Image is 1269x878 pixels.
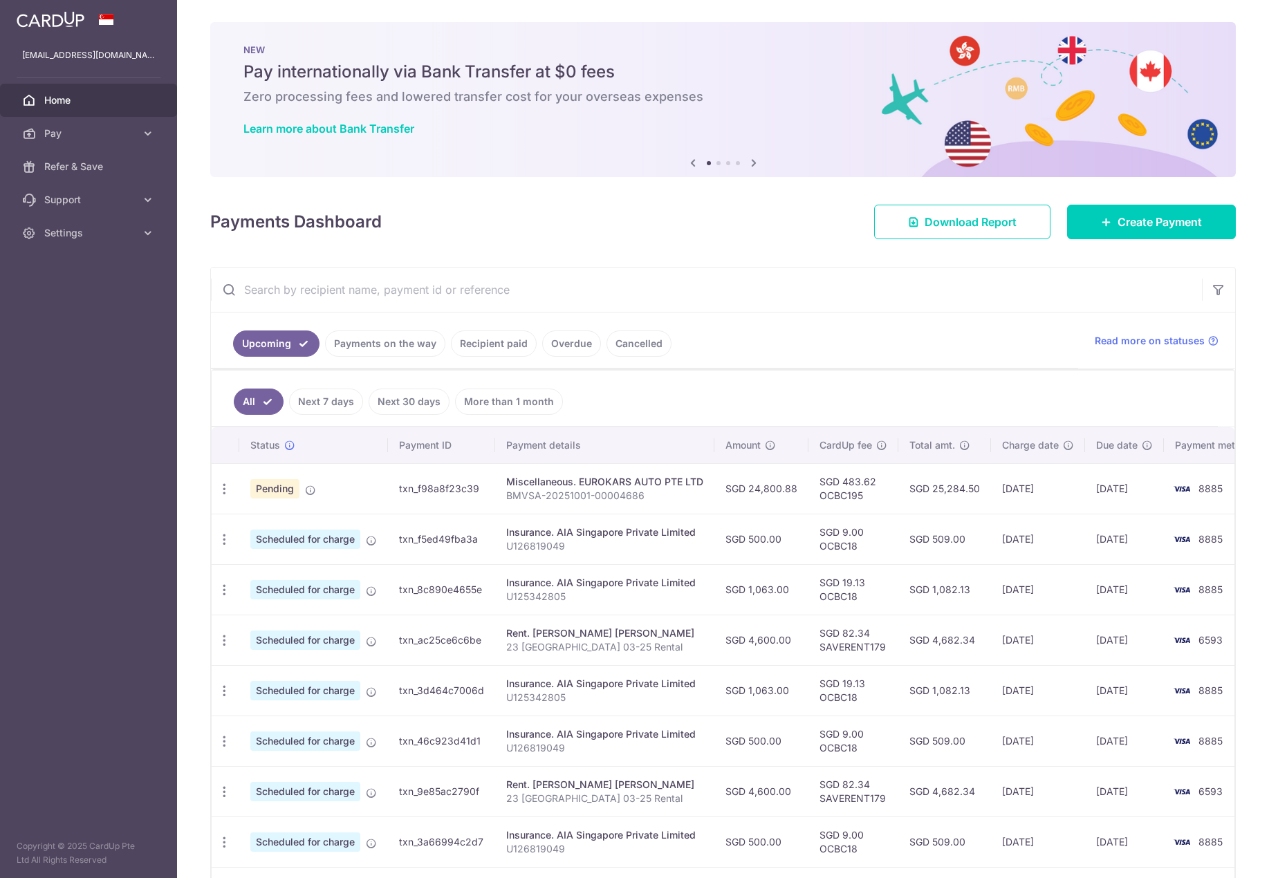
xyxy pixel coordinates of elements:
h6: Zero processing fees and lowered transfer cost for your overseas expenses [243,88,1203,105]
td: txn_8c890e4655e [388,564,495,615]
img: Bank Card [1168,682,1196,699]
img: Bank Card [1168,581,1196,598]
span: Download Report [925,214,1017,230]
td: txn_3a66994c2d7 [388,816,495,867]
td: SGD 1,063.00 [714,564,808,615]
a: Read more on statuses [1095,334,1219,348]
span: 8885 [1198,583,1223,595]
td: [DATE] [991,816,1085,867]
span: 6593 [1198,634,1223,646]
td: SGD 24,800.88 [714,463,808,514]
td: SGD 9.00 OCBC18 [808,716,898,766]
td: [DATE] [1085,564,1164,615]
div: Insurance. AIA Singapore Private Limited [506,677,703,691]
div: Insurance. AIA Singapore Private Limited [506,828,703,842]
span: Pay [44,127,136,140]
a: All [234,389,284,415]
td: [DATE] [1085,665,1164,716]
span: Scheduled for charge [250,580,360,599]
span: 8885 [1198,735,1223,747]
td: SGD 9.00 OCBC18 [808,514,898,564]
td: [DATE] [991,766,1085,816]
td: SGD 500.00 [714,816,808,867]
span: Read more on statuses [1095,334,1205,348]
td: SGD 4,600.00 [714,615,808,665]
span: 8885 [1198,836,1223,848]
img: Bank Card [1168,834,1196,850]
span: Scheduled for charge [250,832,360,852]
span: 8885 [1198,684,1223,696]
a: Learn more about Bank Transfer [243,122,414,136]
td: [DATE] [991,665,1085,716]
img: Bank transfer banner [210,22,1236,177]
img: Bank Card [1168,632,1196,648]
td: SGD 1,082.13 [898,564,991,615]
p: 23 [GEOGRAPHIC_DATA] 03-25 Rental [506,792,703,805]
td: txn_46c923d41d1 [388,716,495,766]
a: Next 7 days [289,389,363,415]
span: 8885 [1198,533,1223,545]
a: Cancelled [606,330,671,357]
td: [DATE] [991,564,1085,615]
td: SGD 500.00 [714,514,808,564]
p: U126819049 [506,741,703,755]
div: Rent. [PERSON_NAME] [PERSON_NAME] [506,778,703,792]
p: U126819049 [506,842,703,856]
h4: Payments Dashboard [210,209,382,234]
p: NEW [243,44,1203,55]
div: Insurance. AIA Singapore Private Limited [506,727,703,741]
span: Amount [725,438,761,452]
td: [DATE] [1085,463,1164,514]
span: Scheduled for charge [250,631,360,650]
span: Scheduled for charge [250,782,360,801]
img: Bank Card [1168,783,1196,800]
span: Home [44,93,136,107]
input: Search by recipient name, payment id or reference [211,268,1202,312]
td: txn_9e85ac2790f [388,766,495,816]
h5: Pay internationally via Bank Transfer at $0 fees [243,61,1203,83]
td: [DATE] [1085,766,1164,816]
td: [DATE] [1085,615,1164,665]
span: Scheduled for charge [250,530,360,549]
span: Create Payment [1118,214,1202,230]
p: U125342805 [506,590,703,604]
a: Overdue [542,330,601,357]
a: Next 30 days [369,389,450,415]
span: 8885 [1198,483,1223,494]
a: More than 1 month [455,389,563,415]
td: txn_f98a8f23c39 [388,463,495,514]
td: SGD 1,063.00 [714,665,808,716]
a: Download Report [874,205,1050,239]
img: Bank Card [1168,531,1196,548]
td: [DATE] [991,514,1085,564]
td: SGD 82.34 SAVERENT179 [808,615,898,665]
span: Due date [1096,438,1138,452]
span: Scheduled for charge [250,681,360,700]
p: U126819049 [506,539,703,553]
td: [DATE] [1085,816,1164,867]
span: Refer & Save [44,160,136,174]
td: txn_f5ed49fba3a [388,514,495,564]
td: [DATE] [991,615,1085,665]
td: SGD 509.00 [898,716,991,766]
td: SGD 4,682.34 [898,615,991,665]
th: Payment details [495,427,714,463]
td: SGD 509.00 [898,514,991,564]
p: U125342805 [506,691,703,704]
th: Payment ID [388,427,495,463]
img: Bank Card [1168,480,1196,497]
span: Support [44,193,136,207]
a: Recipient paid [451,330,537,357]
a: Payments on the way [325,330,445,357]
td: [DATE] [991,716,1085,766]
td: SGD 500.00 [714,716,808,766]
td: SGD 82.34 SAVERENT179 [808,766,898,816]
td: SGD 483.62 OCBC195 [808,463,898,514]
div: Rent. [PERSON_NAME] [PERSON_NAME] [506,626,703,640]
td: txn_3d464c7006d [388,665,495,716]
span: Scheduled for charge [250,731,360,751]
td: SGD 4,682.34 [898,766,991,816]
span: Total amt. [909,438,955,452]
span: CardUp fee [819,438,872,452]
img: CardUp [17,11,84,28]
